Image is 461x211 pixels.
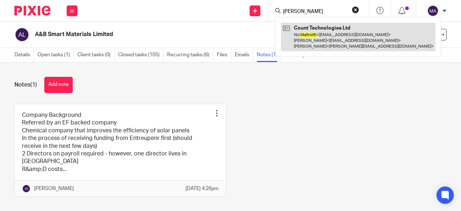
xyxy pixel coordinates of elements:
[257,48,281,62] a: Notes (1)
[235,48,253,62] a: Emails
[167,48,213,62] a: Recurring tasks (6)
[282,9,347,15] input: Search
[35,31,286,38] h2: A&B Smart Materials Limited
[14,6,50,16] img: Pixie
[37,48,74,62] a: Open tasks (1)
[217,48,231,62] a: Files
[22,184,31,193] img: svg%3E
[14,81,37,89] h1: Notes
[118,48,164,62] a: Closed tasks (105)
[77,48,115,62] a: Client tasks (0)
[30,82,37,88] span: (1)
[427,5,439,17] img: svg%3E
[352,6,359,13] button: Clear
[34,185,74,192] p: [PERSON_NAME]
[14,27,30,42] img: svg%3E
[14,48,34,62] a: Details
[185,185,219,192] p: [DATE] 4:26pm
[44,77,73,93] button: Add note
